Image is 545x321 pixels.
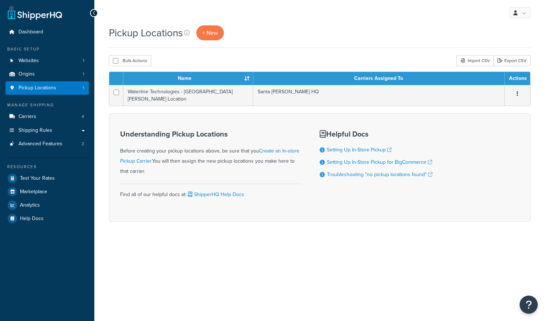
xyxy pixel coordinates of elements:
div: Resources [5,164,89,170]
a: ShipperHQ Home [8,5,62,20]
button: Open Resource Center [520,296,538,314]
a: Carriers 4 [5,110,89,123]
a: ShipperHQ Help Docs [187,191,244,198]
span: Origins [19,71,35,77]
span: Pickup Locations [19,85,56,91]
span: Analytics [20,202,40,208]
a: Help Docs [5,212,89,225]
a: Advanced Features 2 [5,137,89,151]
a: Pickup Locations 1 [5,81,89,95]
h3: Understanding Pickup Locations [120,130,302,138]
h3: Helpful Docs [320,130,433,138]
span: Test Your Rates [20,175,55,182]
span: 2 [82,141,84,147]
span: Shipping Rules [19,127,52,134]
span: Dashboard [19,29,43,35]
h1: Pickup Locations [109,26,183,40]
li: Carriers [5,110,89,123]
td: Santa [PERSON_NAME] HQ [253,85,505,106]
a: Dashboard [5,25,89,39]
span: + New [202,29,218,37]
th: Name : activate to sort column ascending [123,72,253,85]
a: Origins 1 [5,68,89,81]
span: Advanced Features [19,141,62,147]
div: Manage Shipping [5,102,89,108]
div: Find all of our helpful docs at: [120,184,302,200]
a: Shipping Rules [5,124,89,137]
div: Basic Setup [5,46,89,52]
th: Carriers Assigned To [253,72,505,85]
a: Analytics [5,199,89,212]
div: Before creating your pickup locations above, be sure that you You will then assign the new pickup... [120,130,302,176]
li: Pickup Locations [5,81,89,95]
span: 1 [83,85,84,91]
li: Advanced Features [5,137,89,151]
a: + New [196,25,224,40]
th: Actions [505,72,530,85]
a: Setting Up In-Store Pickup for BigCommerce [327,158,432,166]
li: Origins [5,68,89,81]
a: Test Your Rates [5,172,89,185]
span: Help Docs [20,216,44,222]
span: Marketplace [20,189,47,195]
td: Waterline Technologies - [GEOGRAPHIC_DATA][PERSON_NAME] Location [123,85,253,106]
span: Websites [19,58,39,64]
a: Websites 1 [5,54,89,68]
span: 1 [83,71,84,77]
span: Carriers [19,114,36,120]
button: Bulk Actions [109,55,151,66]
a: Export CSV [493,55,530,66]
li: Websites [5,54,89,68]
a: Troubleshooting "no pickup locations found" [327,171,433,178]
div: Import CSV [456,55,493,66]
span: 1 [83,58,84,64]
a: Setting Up In-Store Pickup [327,146,392,154]
a: Marketplace [5,185,89,198]
span: 4 [82,114,84,120]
